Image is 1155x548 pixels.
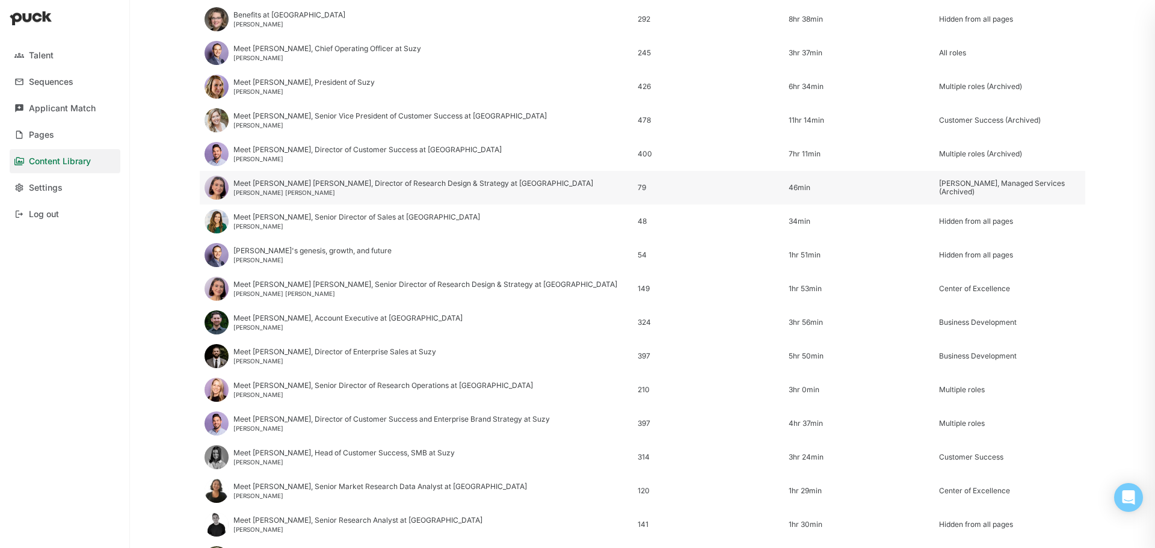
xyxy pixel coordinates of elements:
[233,458,455,466] div: [PERSON_NAME]
[789,150,930,158] div: 7hr 11min
[233,348,436,356] div: Meet [PERSON_NAME], Director of Enterprise Sales at Suzy
[638,82,779,91] div: 426
[233,112,547,120] div: Meet [PERSON_NAME], Senior Vice President of Customer Success at [GEOGRAPHIC_DATA]
[233,381,533,390] div: Meet [PERSON_NAME], Senior Director of Research Operations at [GEOGRAPHIC_DATA]
[233,223,480,230] div: [PERSON_NAME]
[233,155,502,162] div: [PERSON_NAME]
[10,96,120,120] a: Applicant Match
[789,82,930,91] div: 6hr 34min
[939,116,1080,125] div: Customer Success (Archived)
[789,352,930,360] div: 5hr 50min
[638,318,779,327] div: 324
[1114,483,1143,512] div: Open Intercom Messenger
[789,318,930,327] div: 3hr 56min
[10,149,120,173] a: Content Library
[233,11,345,19] div: Benefits at [GEOGRAPHIC_DATA]
[638,285,779,293] div: 149
[789,285,930,293] div: 1hr 53min
[939,251,1080,259] div: Hidden from all pages
[29,209,59,220] div: Log out
[638,419,779,428] div: 397
[789,386,930,394] div: 3hr 0min
[939,386,1080,394] div: Multiple roles
[789,15,930,23] div: 8hr 38min
[638,217,779,226] div: 48
[939,150,1080,158] div: Multiple roles (Archived)
[789,183,930,192] div: 46min
[29,77,73,87] div: Sequences
[29,51,54,61] div: Talent
[789,487,930,495] div: 1hr 29min
[233,492,527,499] div: [PERSON_NAME]
[233,526,482,533] div: [PERSON_NAME]
[939,15,1080,23] div: Hidden from all pages
[638,352,779,360] div: 397
[233,290,617,297] div: [PERSON_NAME] [PERSON_NAME]
[638,386,779,394] div: 210
[233,78,375,87] div: Meet [PERSON_NAME], President of Suzy
[789,217,930,226] div: 34min
[233,314,463,322] div: Meet [PERSON_NAME], Account Executive at [GEOGRAPHIC_DATA]
[638,49,779,57] div: 245
[939,352,1080,360] div: Business Development
[939,217,1080,226] div: Hidden from all pages
[233,88,375,95] div: [PERSON_NAME]
[233,324,463,331] div: [PERSON_NAME]
[233,256,392,263] div: [PERSON_NAME]
[939,453,1080,461] div: Customer Success
[789,116,930,125] div: 11hr 14min
[233,280,617,289] div: Meet [PERSON_NAME] [PERSON_NAME], Senior Director of Research Design & Strategy at [GEOGRAPHIC_DATA]
[638,183,779,192] div: 79
[233,213,480,221] div: Meet [PERSON_NAME], Senior Director of Sales at [GEOGRAPHIC_DATA]
[939,82,1080,91] div: Multiple roles (Archived)
[233,20,345,28] div: [PERSON_NAME]
[789,251,930,259] div: 1hr 51min
[939,520,1080,529] div: Hidden from all pages
[233,179,593,188] div: Meet [PERSON_NAME] [PERSON_NAME], Director of Research Design & Strategy at [GEOGRAPHIC_DATA]
[233,391,533,398] div: [PERSON_NAME]
[233,54,421,61] div: [PERSON_NAME]
[233,247,392,255] div: [PERSON_NAME]'s genesis, growth, and future
[29,130,54,140] div: Pages
[233,189,593,196] div: [PERSON_NAME] [PERSON_NAME]
[638,453,779,461] div: 314
[233,449,455,457] div: Meet [PERSON_NAME], Head of Customer Success, SMB at Suzy
[939,285,1080,293] div: Center of Excellence
[29,156,91,167] div: Content Library
[638,15,779,23] div: 292
[638,150,779,158] div: 400
[10,123,120,147] a: Pages
[789,453,930,461] div: 3hr 24min
[233,146,502,154] div: Meet [PERSON_NAME], Director of Customer Success at [GEOGRAPHIC_DATA]
[638,251,779,259] div: 54
[638,116,779,125] div: 478
[233,122,547,129] div: [PERSON_NAME]
[233,425,550,432] div: [PERSON_NAME]
[939,487,1080,495] div: Center of Excellence
[233,516,482,525] div: Meet [PERSON_NAME], Senior Research Analyst at [GEOGRAPHIC_DATA]
[233,482,527,491] div: Meet [PERSON_NAME], Senior Market Research Data Analyst at [GEOGRAPHIC_DATA]
[939,49,1080,57] div: All roles
[233,357,436,365] div: [PERSON_NAME]
[638,487,779,495] div: 120
[789,520,930,529] div: 1hr 30min
[233,415,550,423] div: Meet [PERSON_NAME], Director of Customer Success and Enterprise Brand Strategy at Suzy
[10,43,120,67] a: Talent
[789,49,930,57] div: 3hr 37min
[233,45,421,53] div: Meet [PERSON_NAME], Chief Operating Officer at Suzy
[10,70,120,94] a: Sequences
[939,419,1080,428] div: Multiple roles
[29,103,96,114] div: Applicant Match
[638,520,779,529] div: 141
[939,179,1080,197] div: [PERSON_NAME], Managed Services (Archived)
[939,318,1080,327] div: Business Development
[789,419,930,428] div: 4hr 37min
[10,176,120,200] a: Settings
[29,183,63,193] div: Settings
